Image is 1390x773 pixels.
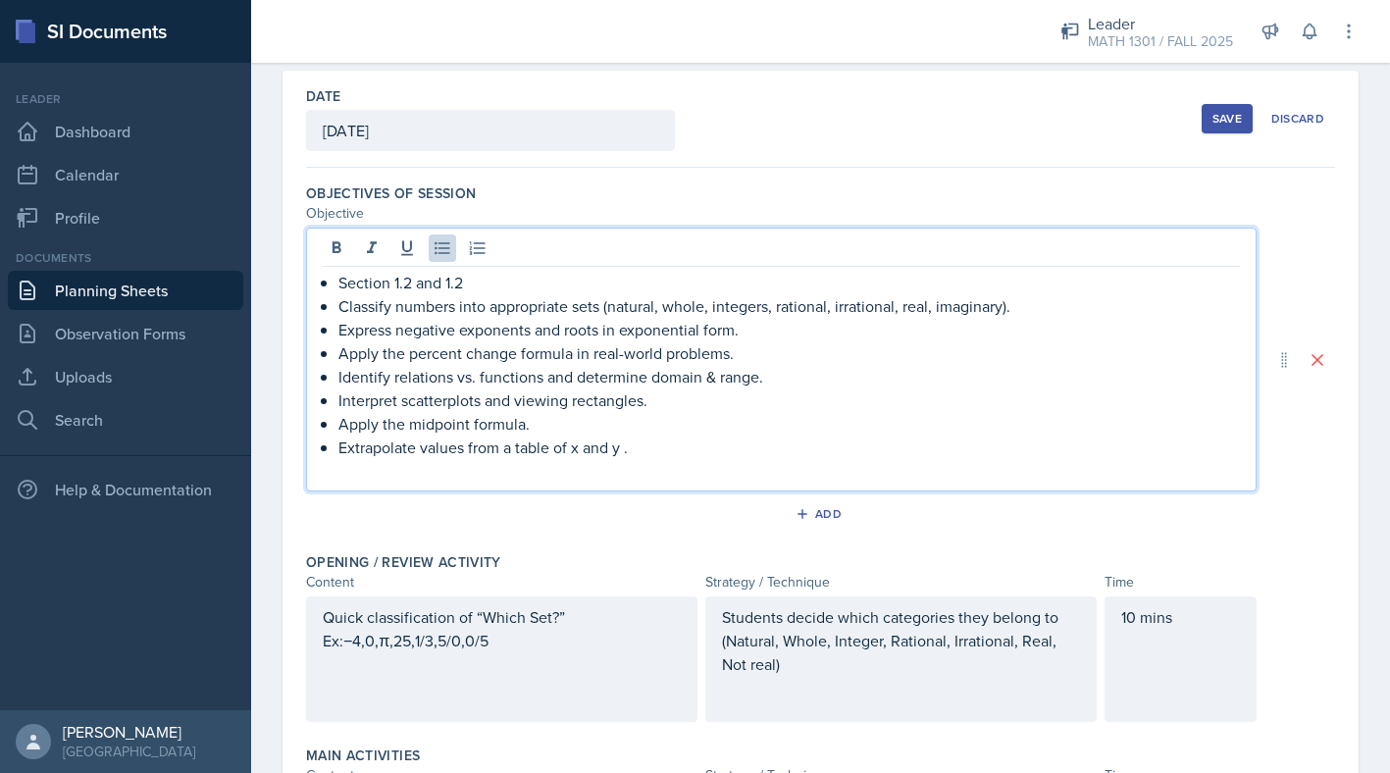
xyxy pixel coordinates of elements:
[8,112,243,151] a: Dashboard
[306,552,501,572] label: Opening / Review Activity
[8,198,243,237] a: Profile
[8,271,243,310] a: Planning Sheets
[8,90,243,108] div: Leader
[338,341,1240,365] p: Apply the percent change formula in real-world problems.
[8,357,243,396] a: Uploads
[338,294,1240,318] p: Classify numbers into appropriate sets (natural, whole, integers, rational, irrational, real, ima...
[789,499,852,529] button: Add
[1261,104,1335,133] button: Discard
[306,86,340,106] label: Date
[306,746,420,765] label: Main Activities
[338,365,1240,388] p: Identify relations vs. functions and determine domain & range.
[1271,111,1324,127] div: Discard
[338,318,1240,341] p: Express negative exponents and roots in exponential form.
[8,470,243,509] div: Help & Documentation
[1212,111,1242,127] div: Save
[1105,572,1257,593] div: Time
[1088,31,1233,52] div: MATH 1301 / FALL 2025
[8,400,243,439] a: Search
[63,742,195,761] div: [GEOGRAPHIC_DATA]
[1202,104,1253,133] button: Save
[8,155,243,194] a: Calendar
[799,506,842,522] div: Add
[705,572,1097,593] div: Strategy / Technique
[306,572,697,593] div: Content
[1121,605,1240,629] p: 10 mins
[8,249,243,267] div: Documents
[338,271,1240,294] p: Section 1.2 and 1.2
[722,605,1080,676] p: Students decide which categories they belong to (Natural, Whole, Integer, Rational, Irrational, R...
[306,183,476,203] label: Objectives of Session
[306,203,1257,224] div: Objective
[323,629,681,652] p: Ex:−4,0,π,25​,1/3,5/0,0/5
[323,605,681,629] p: Quick classification of “Which Set?”
[63,722,195,742] div: [PERSON_NAME]
[338,436,1240,459] p: Extrapolate values from a table of x and y .
[8,314,243,353] a: Observation Forms
[338,412,1240,436] p: Apply the midpoint formula.
[1088,12,1233,35] div: Leader
[338,388,1240,412] p: Interpret scatterplots and viewing rectangles.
